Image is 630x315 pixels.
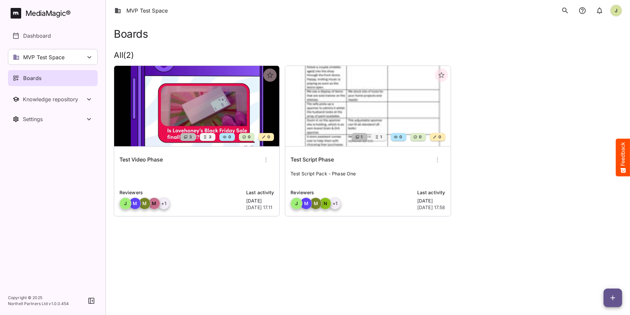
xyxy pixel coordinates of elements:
p: Boards [23,74,42,82]
span: 1 [380,134,382,140]
span: 0 [399,134,402,140]
div: + 1 [329,198,341,209]
span: 3 [189,134,192,140]
nav: Knowledge repository [8,91,98,107]
button: Toggle Knowledge repository [8,91,98,107]
img: Test Script Phase [285,66,450,146]
span: 0 [247,134,250,140]
a: Dashboard [8,28,98,44]
p: Northell Partners Ltd v 1.0.0.454 [8,301,69,307]
p: Test Script Pack - Phase One [291,170,445,184]
button: notifications [576,4,589,17]
p: [DATE] [417,198,445,204]
img: Test Video Phase [114,66,279,146]
p: MVP Test Space [23,53,65,61]
span: 3 [208,134,211,140]
div: J [291,198,302,209]
a: Boards [8,70,98,86]
p: [DATE] [246,198,274,204]
p: Dashboard [23,32,51,40]
button: notifications [593,4,606,17]
div: + 1 [158,198,170,209]
span: 0 [438,134,441,140]
a: MediaMagic® [11,8,98,19]
h6: Test Script Phase [291,156,334,164]
span: 1 [360,134,362,140]
div: Knowledge repository [23,96,85,103]
span: 0 [267,134,270,140]
span: 0 [228,134,231,140]
div: N [319,198,331,209]
div: MediaMagic ® [25,8,71,19]
button: Toggle Settings [8,111,98,127]
div: M [129,198,141,209]
div: M [310,198,322,209]
h1: Boards [114,28,148,40]
span: 0 [418,134,422,140]
div: M [148,198,160,209]
p: Copyright © 2025 [8,295,69,301]
p: Reviewers [291,189,413,196]
p: [DATE] 17.58 [417,204,445,211]
div: Settings [23,116,85,122]
button: search [559,4,572,17]
button: Feedback [616,139,630,176]
nav: Settings [8,111,98,127]
div: J [610,5,622,17]
h6: Test Video Phase [119,156,163,164]
h2: All ( 2 ) [114,51,622,60]
p: Reviewers [119,189,242,196]
div: J [119,198,131,209]
div: M [139,198,151,209]
p: [DATE] 17.11 [246,204,274,211]
div: M [300,198,312,209]
p: Last activity [246,189,274,196]
p: Last activity [417,189,445,196]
